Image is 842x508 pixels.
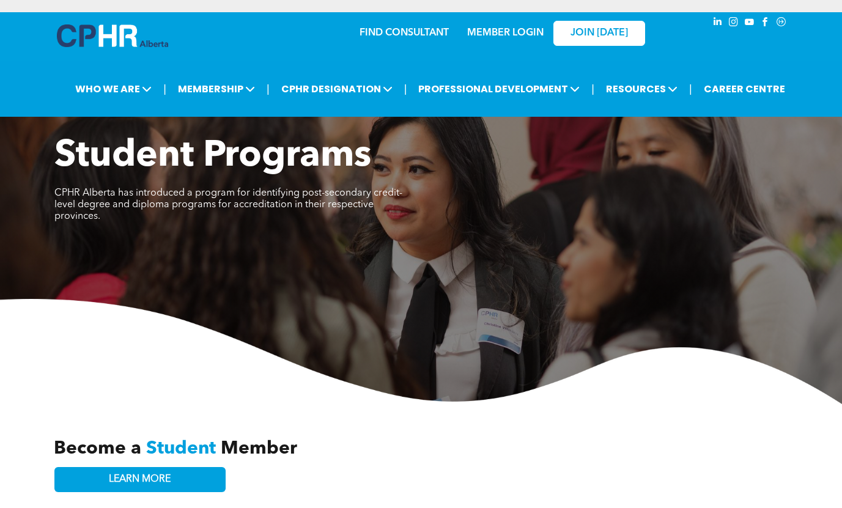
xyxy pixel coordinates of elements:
[571,28,628,39] span: JOIN [DATE]
[404,76,407,101] li: |
[711,15,725,32] a: linkedin
[174,78,259,100] span: MEMBERSHIP
[146,440,216,458] span: Student
[602,78,681,100] span: RESOURCES
[72,78,155,100] span: WHO WE ARE
[109,474,171,485] span: LEARN MORE
[467,28,544,38] a: MEMBER LOGIN
[54,188,402,221] span: CPHR Alberta has introduced a program for identifying post-secondary credit-level degree and dipl...
[727,15,740,32] a: instagram
[163,76,166,101] li: |
[267,76,270,101] li: |
[689,76,692,101] li: |
[759,15,772,32] a: facebook
[553,21,645,46] a: JOIN [DATE]
[221,440,297,458] span: Member
[57,24,168,47] img: A blue and white logo for cp alberta
[360,28,449,38] a: FIND CONSULTANT
[54,440,141,458] span: Become a
[415,78,583,100] span: PROFESSIONAL DEVELOPMENT
[54,467,226,492] a: LEARN MORE
[775,15,788,32] a: Social network
[278,78,396,100] span: CPHR DESIGNATION
[54,138,371,175] span: Student Programs
[700,78,789,100] a: CAREER CENTRE
[591,76,594,101] li: |
[743,15,756,32] a: youtube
